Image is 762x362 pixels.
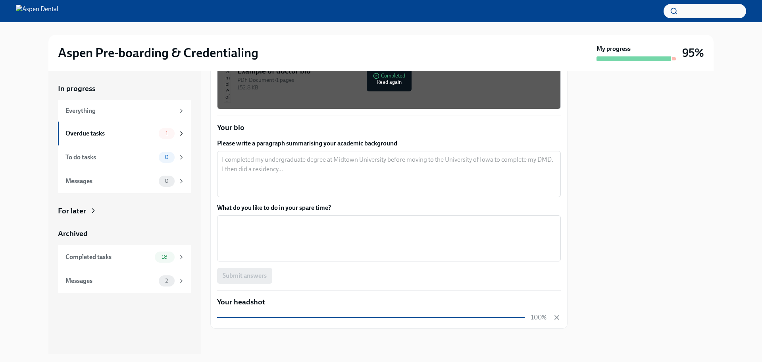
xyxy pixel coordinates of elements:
div: Messages [65,277,156,285]
span: 0 [160,154,173,160]
label: What do you like to do in your spare time? [217,203,561,212]
button: Example of doctor bioPDF Document•1 pages152.8 KBCompletedRead again [217,48,561,109]
div: Completed tasks [65,253,152,261]
div: PDF Document • 1 pages [237,76,554,84]
button: Cancel [553,314,561,321]
p: Your bio [217,122,561,133]
h3: 95% [682,46,704,60]
a: For later [58,206,191,216]
div: Everything [65,106,175,115]
a: Completed tasks18 [58,245,191,269]
a: Archived [58,228,191,239]
div: To do tasks [65,153,156,162]
div: Example of doctor bio [237,66,554,76]
a: Overdue tasks1 [58,122,191,145]
img: Example of doctor bio [224,55,231,103]
div: Messages [65,177,156,186]
span: 2 [160,278,173,284]
img: Aspen Dental [16,5,58,17]
a: Messages0 [58,169,191,193]
a: Everything [58,100,191,122]
span: 0 [160,178,173,184]
span: 18 [157,254,172,260]
div: Overdue tasks [65,129,156,138]
div: 152.8 KB [237,84,554,91]
div: For later [58,206,86,216]
a: In progress [58,83,191,94]
a: To do tasks0 [58,145,191,169]
span: 1 [161,130,173,136]
p: Your headshot [217,297,561,307]
h2: Aspen Pre-boarding & Credentialing [58,45,258,61]
p: 100% [531,313,546,322]
a: Messages2 [58,269,191,293]
strong: My progress [597,45,631,53]
label: Please write a paragraph summarising your academic background [217,139,561,148]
